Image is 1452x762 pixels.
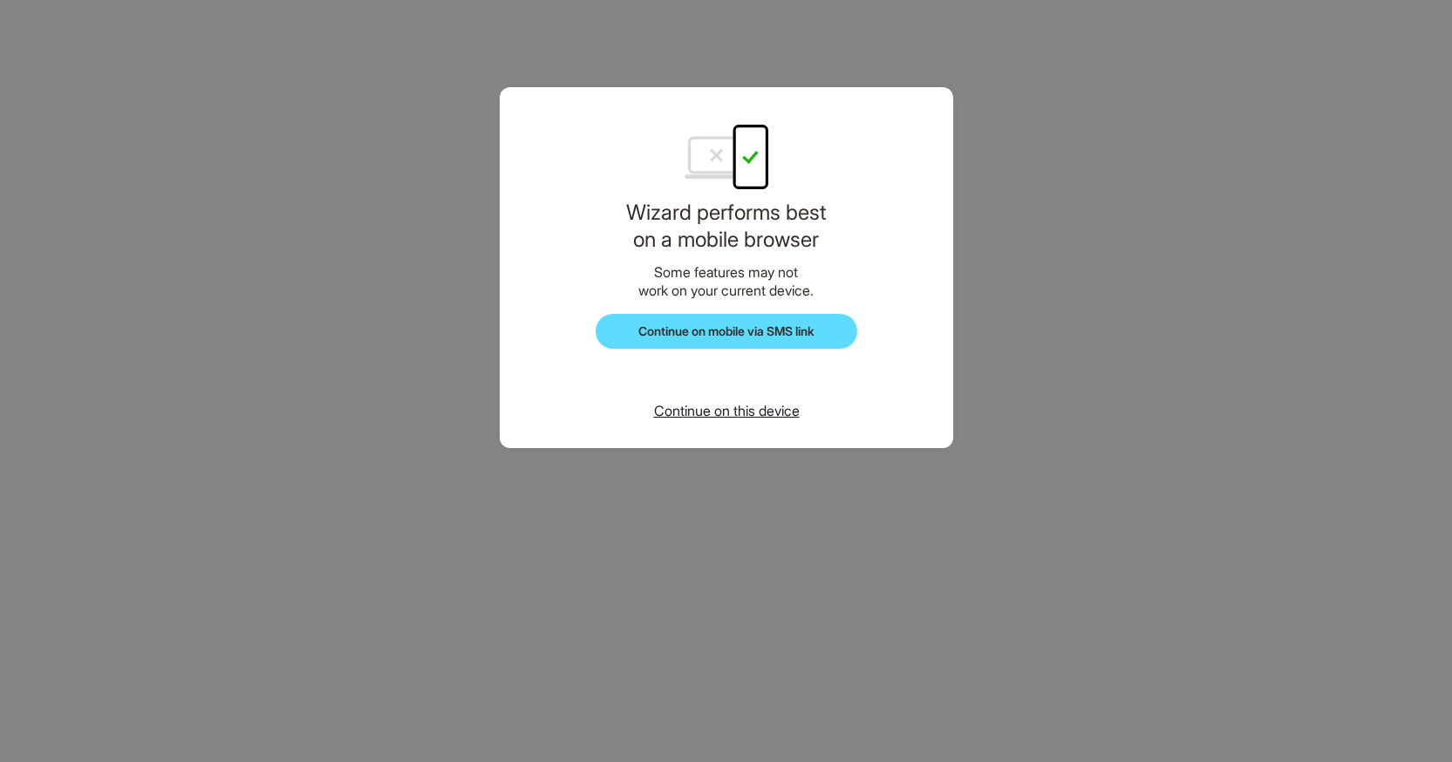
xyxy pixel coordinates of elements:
div: Some features may not work on your current device. [567,263,885,300]
span: Continue on mobile via SMS link [638,323,815,339]
h1: Wizard performs best on a mobile browser [567,199,885,253]
button: Continue on mobile via SMS link [596,314,857,349]
span: Continue on this device [653,402,799,419]
button: Continue on this device [639,401,813,420]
